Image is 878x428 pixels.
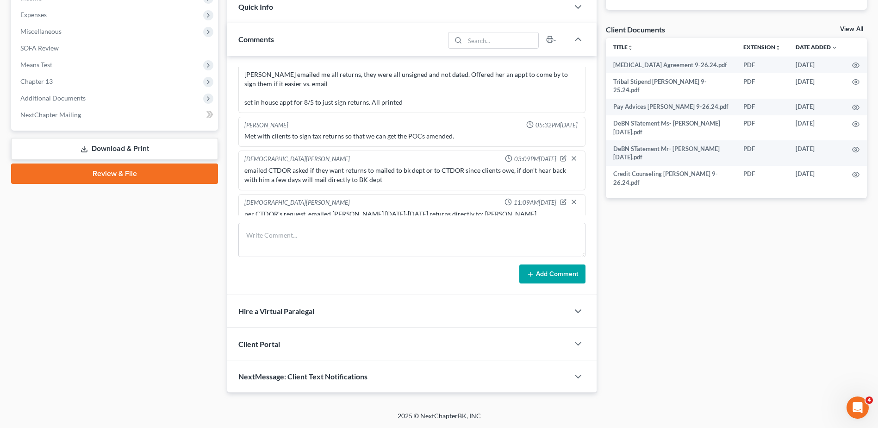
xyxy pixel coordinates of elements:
[244,209,579,228] div: per CTDOR's request, emailed [PERSON_NAME] [DATE]-[DATE] returns directly to: [PERSON_NAME][EMAIL...
[736,166,788,191] td: PDF
[244,121,288,130] div: [PERSON_NAME]
[519,264,585,284] button: Add Comment
[736,57,788,73] td: PDF
[244,166,579,184] div: emailed CTDOR asked if they want returns to mailed to bk dept or to CTDOR since clients owe, if d...
[840,26,863,32] a: View All
[13,107,218,123] a: NextChapter Mailing
[244,155,350,164] div: [DEMOGRAPHIC_DATA][PERSON_NAME]
[788,140,845,166] td: [DATE]
[244,132,579,141] div: Met with clients to sign tax returns so that we can get the POCs amended.
[606,166,736,191] td: Credit Counseling [PERSON_NAME] 9-26.24.pdf
[866,397,873,404] span: 4
[775,45,781,50] i: unfold_more
[20,11,47,19] span: Expenses
[20,44,59,52] span: SOFA Review
[11,138,218,160] a: Download & Print
[736,140,788,166] td: PDF
[20,94,86,102] span: Additional Documents
[11,164,218,184] a: Review & File
[606,57,736,73] td: [MEDICAL_DATA] Agreement 9-26.24.pdf
[238,307,314,315] span: Hire a Virtual Paralegal
[613,44,633,50] a: Titleunfold_more
[244,70,579,107] div: [PERSON_NAME] emailed me all returns, they were all unsigned and not dated. Offered her an appt t...
[788,73,845,99] td: [DATE]
[606,73,736,99] td: Tribal Stipend [PERSON_NAME] 9-25.24.pdf
[847,397,869,419] iframe: Intercom live chat
[788,99,845,115] td: [DATE]
[514,155,556,164] span: 03:09PM[DATE]
[606,140,736,166] td: DeBN STatement Mr- [PERSON_NAME] [DATE].pdf
[20,27,62,35] span: Miscellaneous
[788,166,845,191] td: [DATE]
[743,44,781,50] a: Extensionunfold_more
[238,35,274,44] span: Comments
[244,198,350,208] div: [DEMOGRAPHIC_DATA][PERSON_NAME]
[175,411,703,428] div: 2025 © NextChapterBK, INC
[736,99,788,115] td: PDF
[20,77,53,85] span: Chapter 13
[736,115,788,141] td: PDF
[606,25,665,34] div: Client Documents
[465,32,538,48] input: Search...
[238,2,273,11] span: Quick Info
[606,99,736,115] td: Pay Advices [PERSON_NAME] 9-26.24.pdf
[736,73,788,99] td: PDF
[20,61,52,69] span: Means Test
[606,115,736,141] td: DeBN STatement Ms- [PERSON_NAME] [DATE].pdf
[536,121,578,130] span: 05:32PM[DATE]
[13,40,218,57] a: SOFA Review
[238,372,367,381] span: NextMessage: Client Text Notifications
[628,45,633,50] i: unfold_more
[238,340,280,348] span: Client Portal
[20,111,81,119] span: NextChapter Mailing
[796,44,837,50] a: Date Added expand_more
[788,115,845,141] td: [DATE]
[788,57,845,73] td: [DATE]
[514,198,556,207] span: 11:09AM[DATE]
[832,45,837,50] i: expand_more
